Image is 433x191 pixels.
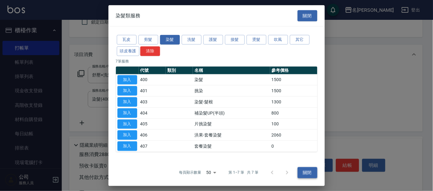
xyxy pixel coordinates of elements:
p: 7 筆服務 [116,58,317,64]
td: 404 [139,107,166,119]
td: 400 [139,74,166,85]
td: 401 [139,85,166,97]
button: 加入 [117,86,137,96]
td: 0 [270,141,317,152]
td: 片挑染髮 [193,119,270,130]
td: 套餐染髮 [193,141,270,152]
td: 403 [139,96,166,107]
button: 加入 [117,119,137,129]
td: 405 [139,119,166,130]
td: 染髮-髮根 [193,96,270,107]
td: 挑染 [193,85,270,97]
button: 其它 [290,35,310,45]
button: 吹風 [268,35,288,45]
th: 名稱 [193,66,270,74]
td: 1300 [270,96,317,107]
button: 加入 [117,97,137,107]
td: 406 [139,130,166,141]
p: 第 1–7 筆 共 7 筆 [228,170,258,176]
th: 類別 [166,66,193,74]
span: 染髮類服務 [116,13,141,19]
td: 2060 [270,130,317,141]
td: 800 [270,107,317,119]
p: 每頁顯示數量 [179,170,201,176]
button: 加入 [117,141,137,151]
td: 407 [139,141,166,152]
div: 50 [204,164,219,181]
button: 加入 [117,75,137,85]
td: 1500 [270,85,317,97]
button: 染髮 [160,35,180,45]
button: 加入 [117,130,137,140]
button: 燙髮 [247,35,266,45]
td: 100 [270,119,317,130]
th: 參考價格 [270,66,317,74]
button: 剪髮 [138,35,158,45]
button: 瓦皮 [117,35,137,45]
td: 補染髮UP(半頭) [193,107,270,119]
button: 洗髮 [182,35,202,45]
button: 關閉 [298,167,317,178]
button: 加入 [117,108,137,118]
button: 清除 [140,46,160,56]
button: 護髮 [203,35,223,45]
td: 染髮 [193,74,270,85]
td: 洪果-套餐染髮 [193,130,270,141]
button: 關閉 [298,10,317,21]
td: 1500 [270,74,317,85]
button: 接髮 [225,35,245,45]
th: 代號 [139,66,166,74]
button: 頭皮養護 [117,46,140,56]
